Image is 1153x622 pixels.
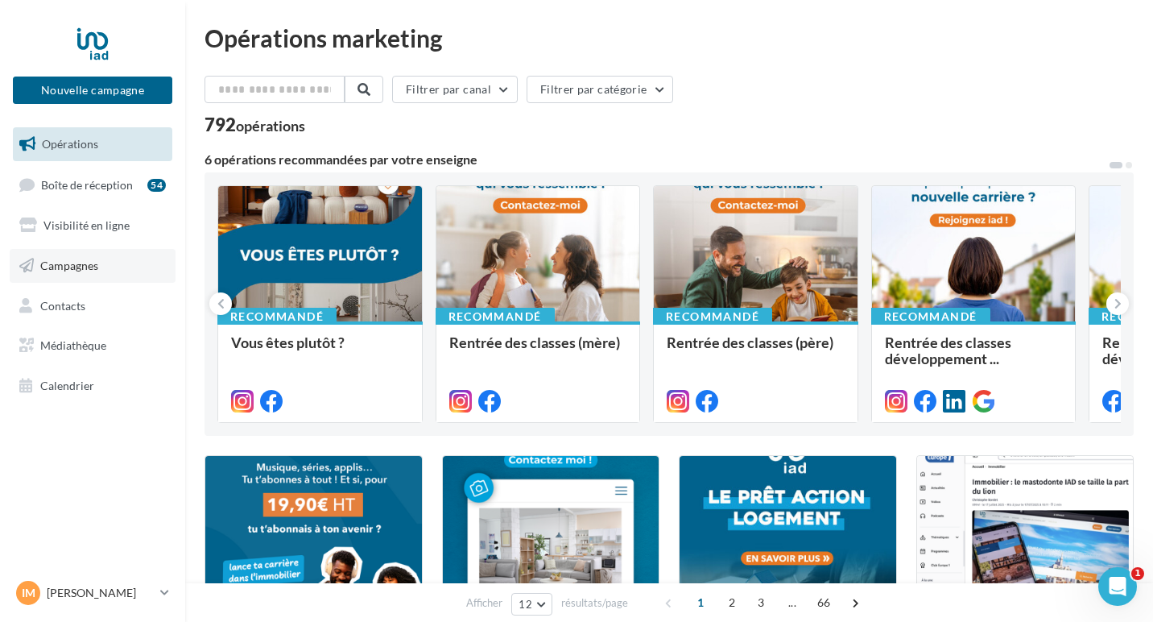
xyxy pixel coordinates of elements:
[1098,567,1137,606] iframe: Intercom live chat
[40,259,98,272] span: Campagnes
[147,179,166,192] div: 54
[811,590,837,616] span: 66
[748,590,774,616] span: 3
[231,334,345,351] span: Vous êtes plutôt ?
[205,153,1108,166] div: 6 opérations recommandées par votre enseigne
[13,578,172,608] a: IM [PERSON_NAME]
[13,77,172,104] button: Nouvelle campagne
[236,118,305,133] div: opérations
[43,218,130,232] span: Visibilité en ligne
[40,379,94,392] span: Calendrier
[10,209,176,243] a: Visibilité en ligne
[466,595,502,611] span: Afficher
[41,177,133,191] span: Boîte de réception
[10,369,176,403] a: Calendrier
[527,76,673,103] button: Filtrer par catégorie
[392,76,518,103] button: Filtrer par canal
[719,590,745,616] span: 2
[22,585,35,601] span: IM
[217,308,337,326] div: Recommandé
[561,595,628,611] span: résultats/page
[688,590,713,616] span: 1
[653,308,772,326] div: Recommandé
[779,590,805,616] span: ...
[449,334,620,351] span: Rentrée des classes (mère)
[205,26,1134,50] div: Opérations marketing
[10,168,176,202] a: Boîte de réception54
[871,308,990,326] div: Recommandé
[511,593,552,616] button: 12
[1131,567,1144,580] span: 1
[40,298,85,312] span: Contacts
[40,338,106,352] span: Médiathèque
[47,585,154,601] p: [PERSON_NAME]
[436,308,555,326] div: Recommandé
[885,334,1011,367] span: Rentrée des classes développement ...
[10,249,176,283] a: Campagnes
[205,116,305,134] div: 792
[519,598,532,611] span: 12
[10,127,176,161] a: Opérations
[667,334,833,351] span: Rentrée des classes (père)
[10,329,176,363] a: Médiathèque
[10,289,176,323] a: Contacts
[42,137,98,151] span: Opérations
